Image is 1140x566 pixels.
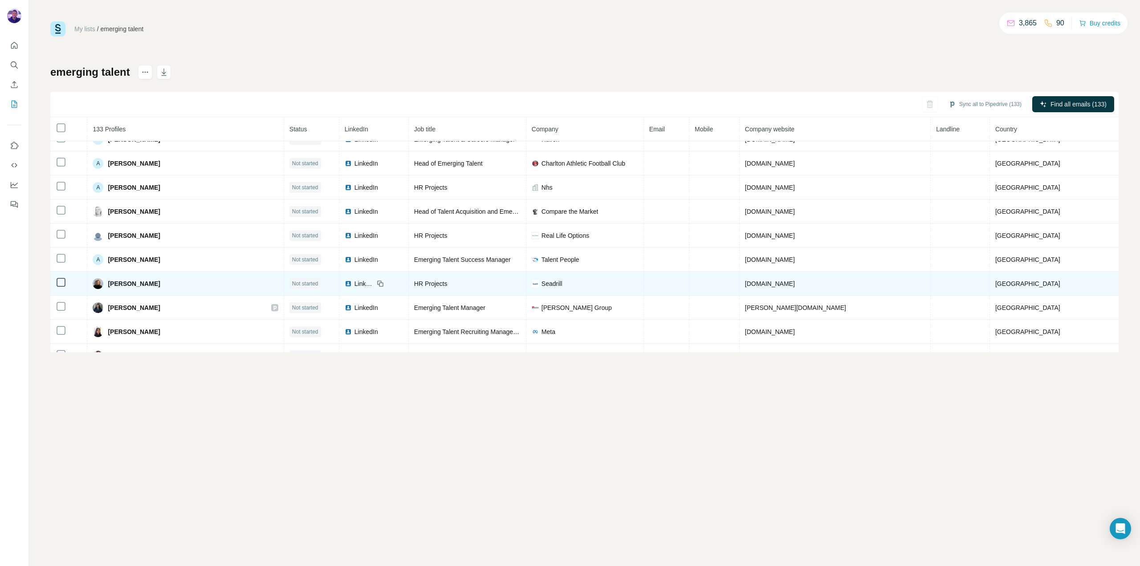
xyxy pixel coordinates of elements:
span: Not started [292,328,318,336]
button: Use Surfe API [7,157,21,173]
span: LinkedIn [354,351,378,360]
img: company-logo [532,208,539,215]
img: LinkedIn logo [345,256,352,263]
span: [GEOGRAPHIC_DATA] [995,256,1060,263]
div: A [93,158,103,169]
li: / [97,24,99,33]
h1: emerging talent [50,65,130,79]
div: A [93,254,103,265]
div: A [93,182,103,193]
span: Job title [414,126,436,133]
img: LinkedIn logo [345,184,352,191]
span: LinkedIn [354,231,378,240]
span: Not started [292,304,318,312]
span: Company website [745,126,794,133]
button: Quick start [7,37,21,53]
span: Not started [292,256,318,264]
p: 90 [1056,18,1064,29]
span: [GEOGRAPHIC_DATA] [995,136,1060,143]
span: [PERSON_NAME] [108,303,160,312]
img: company-logo [532,328,539,335]
img: Avatar [93,278,103,289]
button: Dashboard [7,177,21,193]
span: [GEOGRAPHIC_DATA] [995,304,1060,311]
img: Avatar [93,326,103,337]
div: emerging talent [101,24,144,33]
span: Company [532,126,558,133]
span: Not started [292,159,318,167]
span: Mobile [695,126,713,133]
span: [PERSON_NAME] [108,351,160,360]
img: Avatar [93,350,103,361]
span: Landline [936,126,960,133]
img: LinkedIn logo [345,208,352,215]
span: [DOMAIN_NAME] [745,208,795,215]
span: [GEOGRAPHIC_DATA] [995,352,1060,359]
span: [DOMAIN_NAME] [745,352,795,359]
button: Find all emails (133) [1032,96,1114,112]
span: [PERSON_NAME] [108,255,160,264]
span: Real Life Options [541,231,589,240]
span: [GEOGRAPHIC_DATA] [995,184,1060,191]
span: Emerging Talent Recruiting Manager, APAC [414,352,534,359]
img: LinkedIn logo [345,352,352,359]
img: Avatar [93,230,103,241]
img: LinkedIn logo [345,328,352,335]
span: [PERSON_NAME] [108,231,160,240]
button: My lists [7,96,21,112]
span: LinkedIn [345,126,368,133]
span: [DOMAIN_NAME] [745,328,795,335]
span: HR Projects [414,184,448,191]
span: HR Projects [414,232,448,239]
span: [GEOGRAPHIC_DATA] [995,160,1060,167]
img: LinkedIn logo [345,304,352,311]
span: Talent People [541,255,579,264]
img: company-logo [532,280,539,287]
span: [DOMAIN_NAME] [745,160,795,167]
span: Head of Talent Acquisition and Emerging Talent [414,208,545,215]
img: Avatar [93,302,103,313]
span: Seadrill [541,279,562,288]
img: company-logo [532,160,539,167]
span: Not started [292,232,318,240]
span: Emerging Talent Manager [414,304,485,311]
img: Surfe Logo [50,21,65,37]
span: Not started [292,183,318,191]
img: company-logo [532,352,539,359]
button: Use Surfe on LinkedIn [7,138,21,154]
span: LinkedIn [354,159,378,168]
span: LinkedIn [354,255,378,264]
span: [DOMAIN_NAME] [745,136,795,143]
img: LinkedIn logo [345,280,352,287]
span: Emerging Talent Recruiting Manager, APAC [414,328,534,335]
span: Head of Emerging Talent [414,160,483,167]
span: [PERSON_NAME] [108,279,160,288]
button: Buy credits [1079,17,1120,29]
span: [PERSON_NAME] [108,327,160,336]
span: [DOMAIN_NAME] [745,184,795,191]
span: Meta [541,327,555,336]
span: [DOMAIN_NAME] [745,232,795,239]
span: Meta [541,351,555,360]
span: [PERSON_NAME][DOMAIN_NAME] [745,304,846,311]
span: Status [289,126,307,133]
span: Not started [292,208,318,216]
span: [PERSON_NAME] [108,159,160,168]
button: Search [7,57,21,73]
span: Not started [292,280,318,288]
span: Charlton Athletic Football Club [541,159,625,168]
button: Enrich CSV [7,77,21,93]
span: Email [649,126,665,133]
span: Find all emails (133) [1050,100,1107,109]
span: LinkedIn [354,279,374,288]
span: Emerging Talent Success Manager [414,256,511,263]
span: LinkedIn [354,183,378,192]
button: actions [138,65,152,79]
span: Not started [292,352,318,360]
span: [DOMAIN_NAME] [745,256,795,263]
img: LinkedIn logo [345,160,352,167]
img: company-logo [532,232,539,239]
p: 3,865 [1019,18,1037,29]
span: LinkedIn [354,303,378,312]
span: Compare the Market [541,207,598,216]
